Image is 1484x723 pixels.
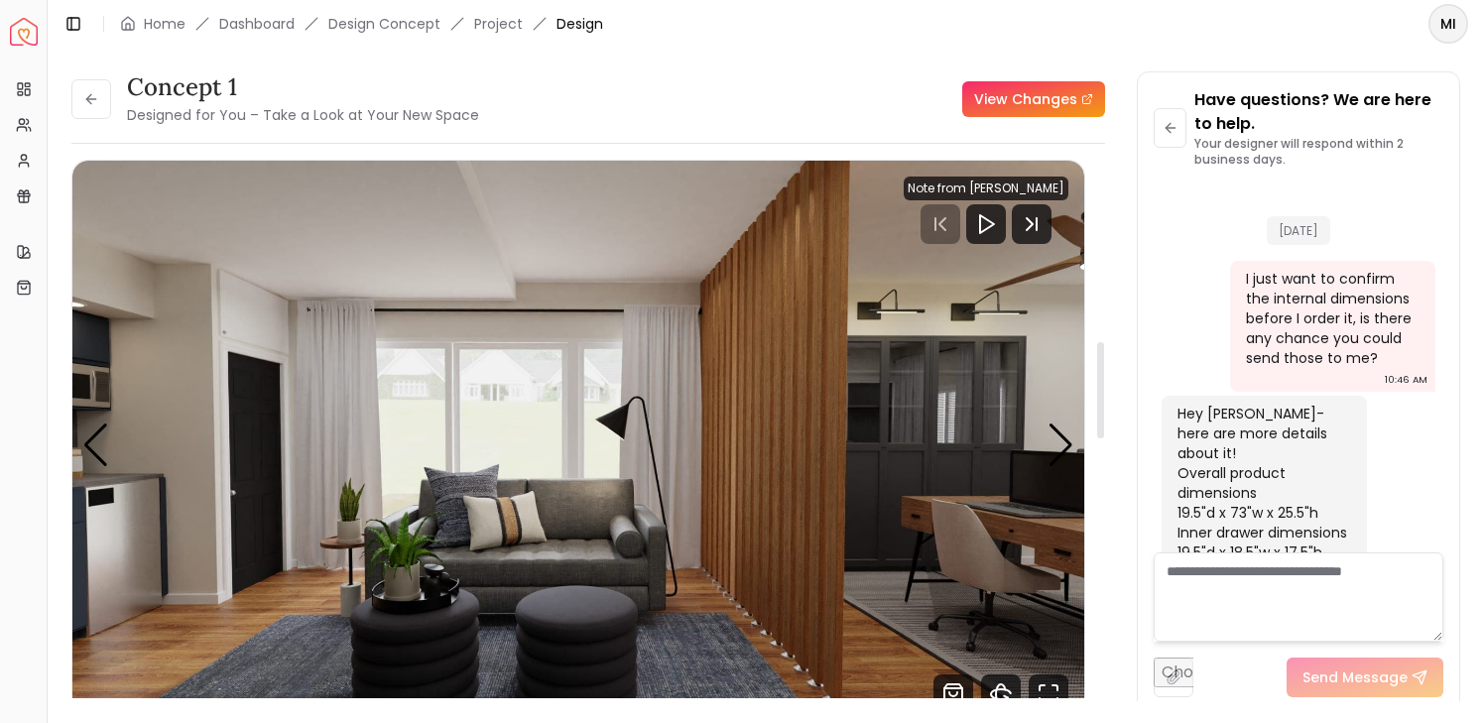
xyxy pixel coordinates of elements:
[1048,423,1074,467] div: Next slide
[1246,269,1416,368] div: I just want to confirm the internal dimensions before I order it, is there any chance you could s...
[1177,404,1347,602] div: Hey [PERSON_NAME]- here are more details about it! Overall product dimensions 19.5"d x 73"w x 25....
[933,674,973,714] svg: Shop Products from this design
[120,14,603,34] nav: breadcrumb
[981,674,1021,714] svg: 360 View
[1428,4,1468,44] button: MI
[474,14,523,34] a: Project
[219,14,295,34] a: Dashboard
[962,81,1105,117] a: View Changes
[127,71,479,103] h3: Concept 1
[10,18,38,46] a: Spacejoy
[127,105,479,125] small: Designed for You – Take a Look at Your New Space
[82,423,109,467] div: Previous slide
[556,14,603,34] span: Design
[10,18,38,46] img: Spacejoy Logo
[1430,6,1466,42] span: MI
[904,177,1068,200] div: Note from [PERSON_NAME]
[1029,674,1068,714] svg: Fullscreen
[1194,136,1443,168] p: Your designer will respond within 2 business days.
[144,14,185,34] a: Home
[1267,216,1330,245] span: [DATE]
[328,14,440,34] li: Design Concept
[1194,88,1443,136] p: Have questions? We are here to help.
[1012,204,1051,244] svg: Next Track
[974,212,998,236] svg: Play
[1385,370,1427,390] div: 10:46 AM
